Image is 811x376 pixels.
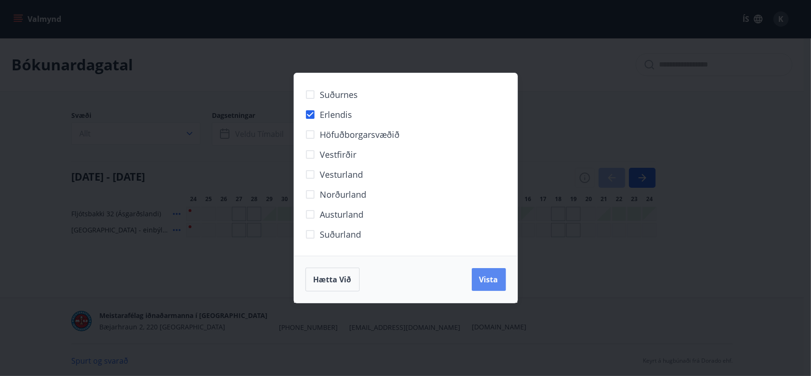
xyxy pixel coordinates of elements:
span: Suðurnes [320,88,358,101]
span: Vesturland [320,168,363,181]
span: Vista [479,274,498,285]
span: Hætta við [314,274,352,285]
span: Erlendis [320,108,353,121]
span: Suðurland [320,228,362,241]
button: Vista [472,268,506,291]
span: Austurland [320,208,364,221]
span: Höfuðborgarsvæðið [320,128,400,141]
span: Norðurland [320,188,367,201]
button: Hætta við [305,268,360,291]
span: Vestfirðir [320,148,357,161]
